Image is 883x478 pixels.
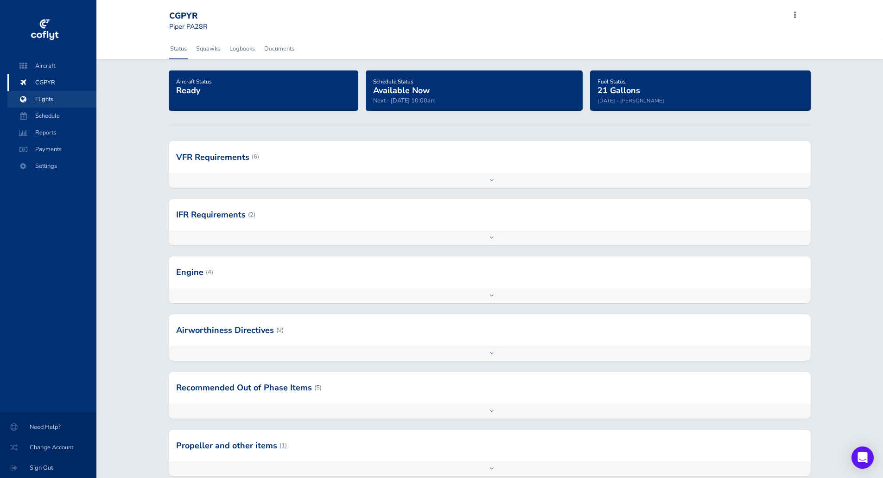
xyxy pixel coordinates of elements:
[176,78,212,85] span: Aircraft Status
[373,75,430,96] a: Schedule StatusAvailable Now
[597,78,626,85] span: Fuel Status
[29,16,60,44] img: coflyt logo
[597,85,640,96] span: 21 Gallons
[169,11,236,21] div: CGPYR
[229,38,256,59] a: Logbooks
[17,141,87,158] span: Payments
[169,38,188,59] a: Status
[263,38,295,59] a: Documents
[11,459,85,476] span: Sign Out
[169,22,208,31] small: Piper PA28R
[17,74,87,91] span: CGPYR
[17,57,87,74] span: Aircraft
[11,439,85,456] span: Change Account
[176,85,200,96] span: Ready
[17,124,87,141] span: Reports
[597,97,664,104] small: [DATE] - [PERSON_NAME]
[17,91,87,108] span: Flights
[373,85,430,96] span: Available Now
[11,419,85,435] span: Need Help?
[17,158,87,174] span: Settings
[373,78,413,85] span: Schedule Status
[373,96,436,105] span: Next - [DATE] 10:00am
[851,446,874,469] div: Open Intercom Messenger
[17,108,87,124] span: Schedule
[195,38,221,59] a: Squawks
